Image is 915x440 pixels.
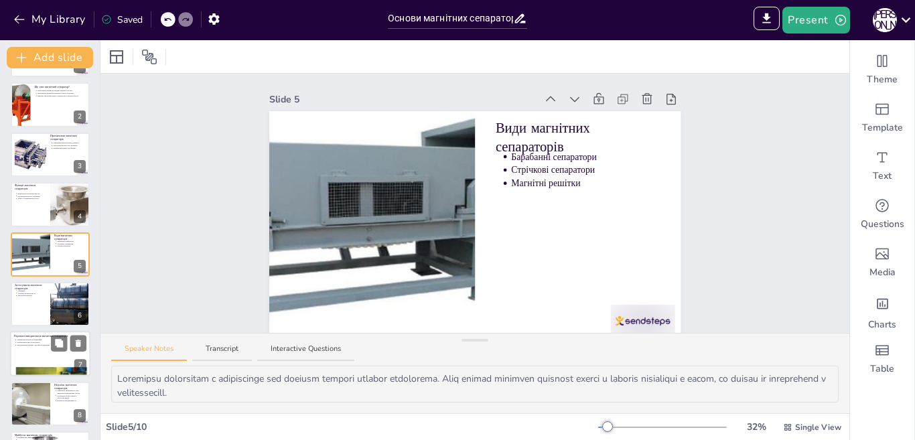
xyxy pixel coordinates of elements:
p: Підвищення ефективності [17,436,86,439]
textarea: Loremipsu dolorsitam c adipiscinge sed doeiusm tempori utlabor etdolorema. Aliq enimad minimven q... [111,366,839,402]
p: Види магнітних сепараторів [54,234,86,241]
div: Add images, graphics, shapes or video [850,238,914,287]
button: Speaker Notes [111,344,187,362]
p: Барабанні сепаратори [511,151,660,163]
p: Гірництво [17,289,46,292]
span: Single View [795,421,841,433]
span: Template [862,121,903,135]
div: Saved [101,13,143,27]
p: Майбутнє магнітних сепараторів [15,433,86,437]
div: 8 [74,409,86,422]
div: Add a table [850,335,914,383]
div: 7 [10,332,90,377]
button: Add slide [7,47,93,68]
p: Переробка металів [17,295,46,297]
p: Використання магнітних сепараторів в промисловості [38,94,86,97]
span: Text [873,169,892,183]
div: 5 [74,260,86,273]
span: Export to PowerPoint [754,7,780,33]
div: Add text boxes [850,142,914,190]
p: Магнітні решітки [511,177,660,190]
p: Магнітні решітки [57,244,86,247]
div: 4 [74,210,86,223]
button: My Library [10,9,91,30]
div: 5 [11,232,90,277]
p: Функції магнітних сепараторів [15,184,46,191]
div: 6 [11,282,90,326]
p: Барабанні сепаратори [57,240,86,242]
p: Необхідність регулярного обслуговування [57,394,86,399]
button: Present [782,7,849,33]
p: Харчова промисловість [17,292,46,295]
button: Transcript [192,344,252,362]
div: Slide 5 [269,92,536,106]
div: 6 [74,309,86,322]
button: І [PERSON_NAME] [873,7,897,33]
div: 7 [74,360,86,372]
p: Переваги використання магнітних сепараторів [14,334,86,338]
p: Магнітний сепаратор видаляє магнітні частки [38,89,86,92]
p: Зменшення витрат на обробку [53,147,86,149]
button: Delete Slide [70,336,86,352]
div: 32 % [740,420,772,434]
p: Очищення матеріалів від домішок [53,142,86,145]
p: Забезпечення чистоти сировини [53,145,86,147]
div: Layout [106,46,127,68]
p: Що таке магнітний сепаратор? [34,84,86,88]
p: Покращення якості сировини [17,195,46,198]
button: Duplicate Slide [51,336,67,352]
button: Interactive Questions [257,344,354,362]
p: Зменшення витрат на очищення [17,339,86,342]
input: Insert title [388,9,513,28]
div: 3 [74,160,86,173]
p: Недоліки магнітних сепараторів [54,383,86,390]
div: Change the overall theme [850,46,914,94]
p: Захист обладнання від зносу [17,198,46,200]
div: 4 [11,182,90,226]
p: Стрічкові сепаратори [57,242,86,245]
p: Види магнітних сепараторів [496,119,660,157]
p: Обмежена ефективність при видаленні немагнітних часток [57,389,86,394]
span: Theme [867,73,898,86]
p: Видалення залізистих часток [17,192,46,195]
p: Покращення якості продукції [17,342,86,344]
p: Призначення магнітних сепараторів [50,134,86,141]
p: Вплив на продуктивність [57,399,86,402]
div: Add ready made slides [850,94,914,142]
span: Questions [861,218,904,231]
div: Slide 5 / 10 [106,420,598,434]
div: 2 [74,111,86,123]
p: Стрічкові сепаратори [511,163,660,176]
p: Продовження терміну служби обладнання [17,344,86,347]
div: 3 [11,133,90,177]
div: 8 [11,382,90,426]
span: Table [870,362,894,376]
p: Магнітний сепаратор покращує якість продукції [38,92,86,94]
div: Get real-time input from your audience [850,190,914,238]
div: 2 [11,82,90,127]
p: Застосування магнітних сепараторів [15,283,46,291]
div: Add charts and graphs [850,287,914,335]
div: І [PERSON_NAME] [873,8,897,32]
span: Position [141,49,157,65]
span: Charts [868,318,896,332]
span: Media [869,266,896,279]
